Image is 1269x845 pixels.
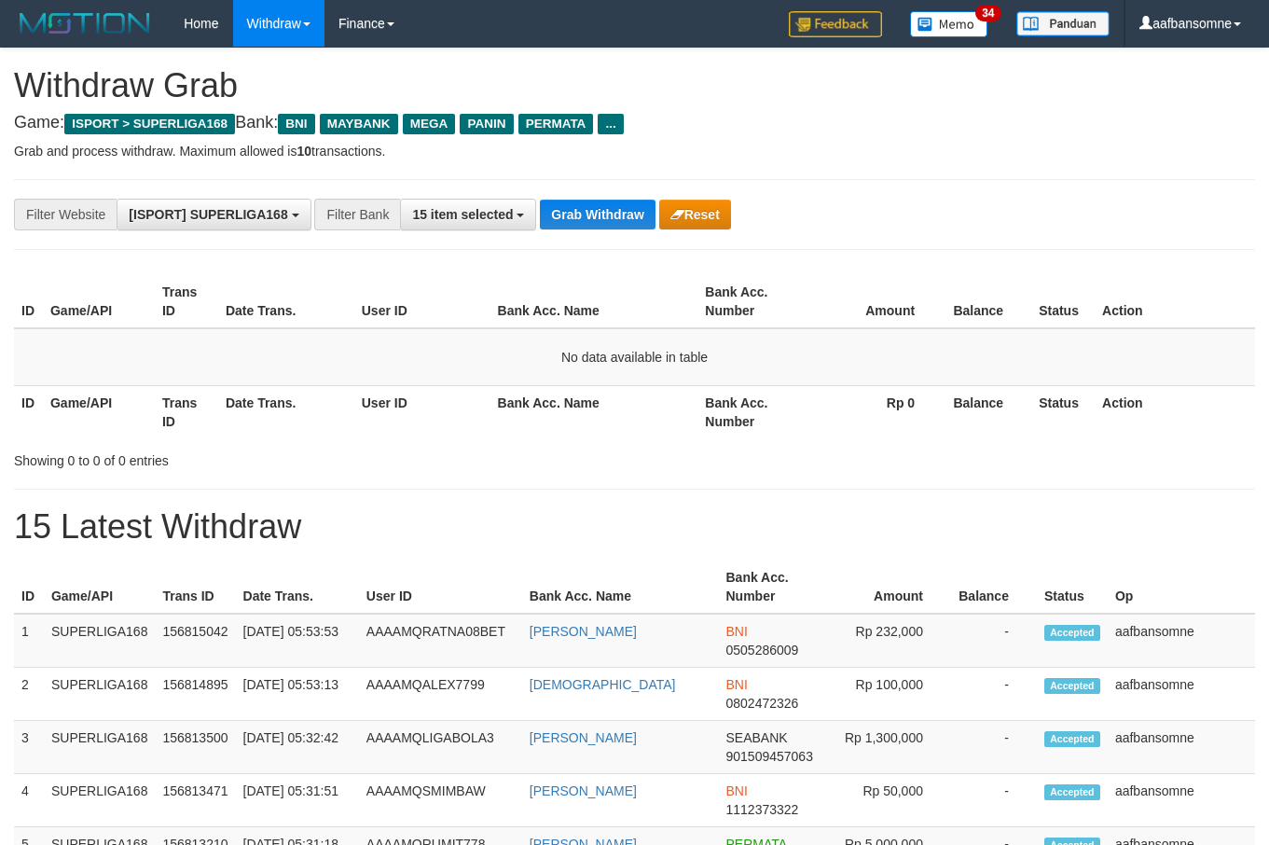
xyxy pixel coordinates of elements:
[44,614,156,668] td: SUPERLIGA168
[117,199,310,230] button: [ISPORT] SUPERLIGA168
[1108,561,1255,614] th: Op
[809,385,943,438] th: Rp 0
[320,114,398,134] span: MAYBANK
[725,643,798,658] span: Copy 0505286009 to clipboard
[14,444,515,470] div: Showing 0 to 0 of 0 entries
[236,614,359,668] td: [DATE] 05:53:53
[155,721,235,774] td: 156813500
[14,508,1255,546] h1: 15 Latest Withdraw
[951,614,1037,668] td: -
[951,721,1037,774] td: -
[725,749,812,764] span: Copy 901509457063 to clipboard
[359,561,522,614] th: User ID
[218,385,354,438] th: Date Trans.
[155,275,218,328] th: Trans ID
[44,668,156,721] td: SUPERLIGA168
[1044,784,1100,800] span: Accepted
[14,67,1255,104] h1: Withdraw Grab
[530,783,637,798] a: [PERSON_NAME]
[718,561,825,614] th: Bank Acc. Number
[518,114,594,134] span: PERMATA
[522,561,719,614] th: Bank Acc. Name
[943,275,1031,328] th: Balance
[826,668,951,721] td: Rp 100,000
[659,200,731,229] button: Reset
[43,275,155,328] th: Game/API
[1108,614,1255,668] td: aafbansomne
[236,561,359,614] th: Date Trans.
[236,721,359,774] td: [DATE] 05:32:42
[725,730,787,745] span: SEABANK
[725,802,798,817] span: Copy 1112373322 to clipboard
[1108,774,1255,827] td: aafbansomne
[943,385,1031,438] th: Balance
[1108,721,1255,774] td: aafbansomne
[725,696,798,711] span: Copy 0802472326 to clipboard
[1095,385,1255,438] th: Action
[14,114,1255,132] h4: Game: Bank:
[44,721,156,774] td: SUPERLIGA168
[359,721,522,774] td: AAAAMQLIGABOLA3
[359,614,522,668] td: AAAAMQRATNA08BET
[697,385,809,438] th: Bank Acc. Number
[236,774,359,827] td: [DATE] 05:31:51
[14,142,1255,160] p: Grab and process withdraw. Maximum allowed is transactions.
[725,677,747,692] span: BNI
[789,11,882,37] img: Feedback.jpg
[14,668,44,721] td: 2
[1037,561,1108,614] th: Status
[910,11,988,37] img: Button%20Memo.svg
[1031,385,1095,438] th: Status
[278,114,314,134] span: BNI
[697,275,809,328] th: Bank Acc. Number
[218,275,354,328] th: Date Trans.
[14,561,44,614] th: ID
[530,730,637,745] a: [PERSON_NAME]
[354,385,490,438] th: User ID
[951,561,1037,614] th: Balance
[14,614,44,668] td: 1
[951,774,1037,827] td: -
[809,275,943,328] th: Amount
[826,774,951,827] td: Rp 50,000
[598,114,623,134] span: ...
[155,561,235,614] th: Trans ID
[460,114,513,134] span: PANIN
[1016,11,1110,36] img: panduan.png
[975,5,1000,21] span: 34
[14,774,44,827] td: 4
[540,200,655,229] button: Grab Withdraw
[412,207,513,222] span: 15 item selected
[14,385,43,438] th: ID
[530,624,637,639] a: [PERSON_NAME]
[44,774,156,827] td: SUPERLIGA168
[490,385,698,438] th: Bank Acc. Name
[129,207,287,222] span: [ISPORT] SUPERLIGA168
[1108,668,1255,721] td: aafbansomne
[530,677,676,692] a: [DEMOGRAPHIC_DATA]
[826,614,951,668] td: Rp 232,000
[354,275,490,328] th: User ID
[155,385,218,438] th: Trans ID
[490,275,698,328] th: Bank Acc. Name
[826,561,951,614] th: Amount
[236,668,359,721] td: [DATE] 05:53:13
[826,721,951,774] td: Rp 1,300,000
[725,624,747,639] span: BNI
[155,614,235,668] td: 156815042
[14,328,1255,386] td: No data available in table
[403,114,456,134] span: MEGA
[725,783,747,798] span: BNI
[297,144,311,159] strong: 10
[400,199,536,230] button: 15 item selected
[43,385,155,438] th: Game/API
[1044,731,1100,747] span: Accepted
[64,114,235,134] span: ISPORT > SUPERLIGA168
[14,275,43,328] th: ID
[44,561,156,614] th: Game/API
[314,199,400,230] div: Filter Bank
[359,668,522,721] td: AAAAMQALEX7799
[14,721,44,774] td: 3
[155,668,235,721] td: 156814895
[14,9,156,37] img: MOTION_logo.png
